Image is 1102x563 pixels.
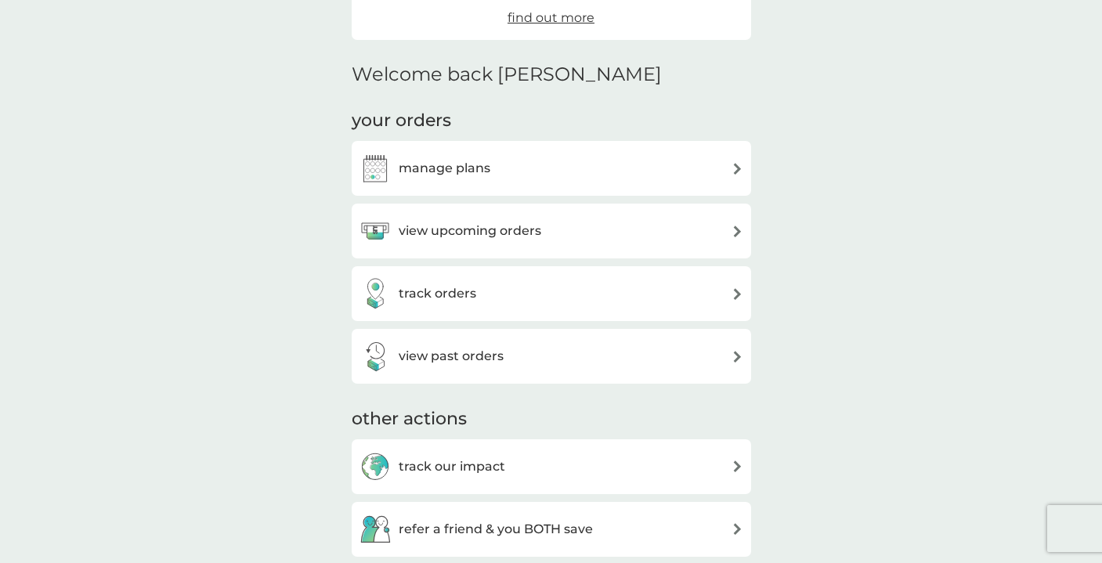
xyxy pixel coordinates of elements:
h3: other actions [352,407,467,431]
h2: Welcome back [PERSON_NAME] [352,63,662,86]
img: arrow right [732,163,743,175]
h3: track orders [399,283,476,304]
h3: view upcoming orders [399,221,541,241]
img: arrow right [732,460,743,472]
h3: track our impact [399,457,505,477]
img: arrow right [732,351,743,363]
img: arrow right [732,226,743,237]
span: find out more [508,10,594,25]
h3: view past orders [399,346,504,366]
h3: manage plans [399,158,490,179]
h3: refer a friend & you BOTH save [399,519,593,540]
h3: your orders [352,109,451,133]
a: find out more [508,8,594,28]
img: arrow right [732,523,743,535]
img: arrow right [732,288,743,300]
